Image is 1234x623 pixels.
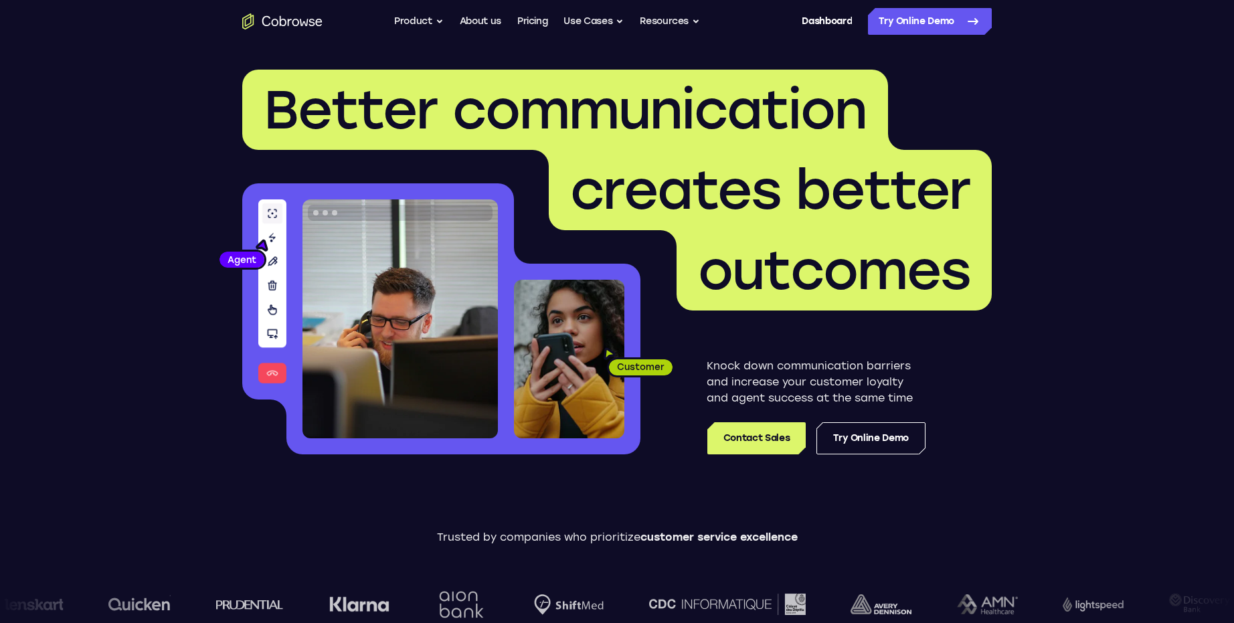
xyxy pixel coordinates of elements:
[640,8,700,35] button: Resources
[847,594,907,614] img: avery-dennison
[264,78,867,142] span: Better communication
[212,599,280,610] img: prudential
[952,594,1013,615] img: AMN Healthcare
[640,531,798,543] span: customer service excellence
[514,280,624,438] img: A customer holding their phone
[460,8,501,35] a: About us
[802,8,852,35] a: Dashboard
[570,158,970,222] span: creates better
[394,8,444,35] button: Product
[242,13,323,29] a: Go to the home page
[517,8,548,35] a: Pricing
[302,199,498,438] img: A customer support agent talking on the phone
[325,596,385,612] img: Klarna
[816,422,925,454] a: Try Online Demo
[530,594,600,615] img: Shiftmed
[698,238,970,302] span: outcomes
[707,358,925,406] p: Knock down communication barriers and increase your customer loyalty and agent success at the sam...
[644,594,801,614] img: CDC Informatique
[563,8,624,35] button: Use Cases
[707,422,806,454] a: Contact Sales
[868,8,992,35] a: Try Online Demo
